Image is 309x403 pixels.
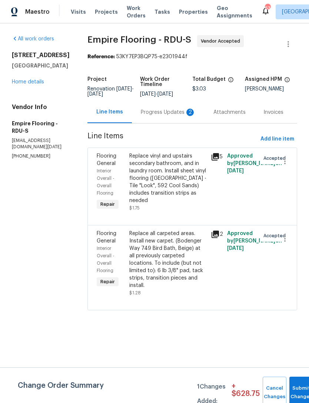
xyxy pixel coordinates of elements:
span: Accepted [263,155,289,162]
span: Maestro [25,8,50,16]
span: Approved by [PERSON_NAME] on [227,153,282,174]
h5: Total Budget [192,77,226,82]
p: [EMAIL_ADDRESS][DOMAIN_NAME][DATE] [12,138,70,150]
span: Properties [179,8,208,16]
div: Invoices [263,109,283,116]
span: $1.75 [129,206,140,210]
b: Reference: [87,54,115,59]
span: Flooring General [97,153,116,166]
span: Add line item [260,135,294,144]
span: Flooring General [97,231,116,244]
span: Repair [97,278,118,285]
span: Tasks [154,9,170,14]
div: Attachments [213,109,246,116]
h5: [GEOGRAPHIC_DATA] [12,62,70,69]
div: 53KY7EP3BQP75-e2301944f [87,53,297,60]
span: The total cost of line items that have been proposed by Opendoor. This sum includes line items th... [228,77,234,86]
span: Approved by [PERSON_NAME] on [227,231,282,251]
div: 2 [186,109,194,116]
span: Visits [71,8,86,16]
span: Interior Overall - Overall Flooring [97,246,114,273]
h2: [STREET_ADDRESS] [12,52,70,59]
span: Projects [95,8,118,16]
h4: Vendor Info [12,103,70,111]
div: Replace vinyl and upstairs secondary bathroom, and in laundry room. Install sheet vinyl flooring ... [129,152,206,204]
h5: Project [87,77,107,82]
p: [PHONE_NUMBER] [12,153,70,159]
span: Interior Overall - Overall Flooring [97,169,114,195]
span: Empire Flooring - RDU-S [87,35,191,44]
div: 63 [265,4,270,12]
div: Progress Updates [141,109,196,116]
span: [DATE] [157,92,173,97]
span: Work Orders [127,4,146,19]
span: [DATE] [227,246,244,251]
span: Vendor Accepted [201,37,243,45]
span: [DATE] [87,92,103,97]
span: Accepted [263,232,289,240]
h5: Assigned HPM [245,77,282,82]
div: Line Items [96,108,123,116]
span: [DATE] [140,92,156,97]
span: - [87,86,134,97]
a: Home details [12,79,44,85]
span: - [140,92,173,97]
h5: Empire Flooring - RDU-S [12,120,70,135]
span: [DATE] [227,168,244,174]
a: All work orders [12,36,54,42]
div: 5 [211,152,223,161]
div: Replace all carpeted areas. Install new carpet. (Bodenger Way 749 Bird Bath, Beige) at all previo... [129,230,206,289]
span: The hpm assigned to this work order. [284,77,290,86]
span: [DATE] [116,86,132,92]
h5: Work Order Timeline [140,77,193,87]
div: [PERSON_NAME] [245,86,298,92]
button: Add line item [257,132,297,146]
span: Renovation [87,86,134,97]
span: Geo Assignments [217,4,252,19]
span: $3.03 [192,86,206,92]
span: $1.28 [129,291,141,295]
span: Repair [97,201,118,208]
div: 2 [211,230,223,239]
span: Line Items [87,132,257,146]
